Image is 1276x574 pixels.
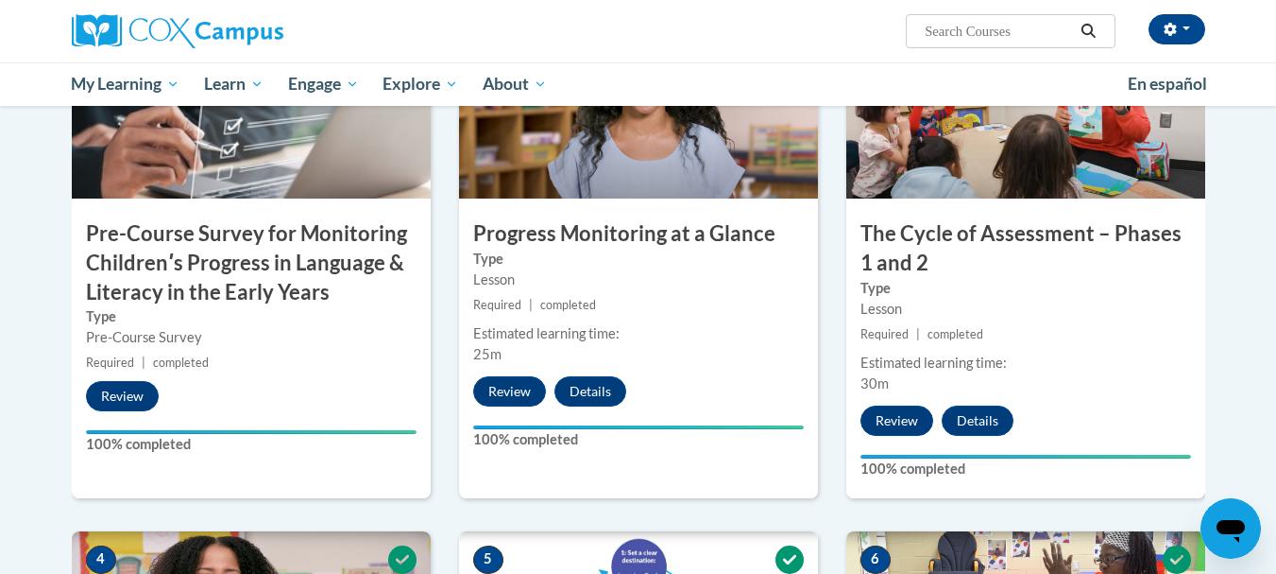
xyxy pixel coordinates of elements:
a: En español [1115,64,1219,104]
button: Details [942,406,1013,436]
div: Estimated learning time: [860,353,1191,374]
h3: Progress Monitoring at a Glance [459,219,818,249]
div: Your progress [860,455,1191,459]
button: Review [86,381,159,411]
div: Lesson [473,270,804,290]
div: Your progress [473,426,804,429]
span: Required [86,356,134,370]
span: 5 [473,546,503,574]
span: En español [1128,74,1207,94]
span: 4 [86,546,116,574]
span: 25m [473,346,502,362]
div: Pre-Course Survey [86,327,417,348]
a: Cox Campus [72,14,431,48]
a: Learn [192,62,276,106]
span: | [916,327,920,341]
label: 100% completed [473,429,804,450]
div: Your progress [86,430,417,434]
div: Estimated learning time: [473,323,804,344]
div: Lesson [860,299,1191,320]
span: completed [153,356,209,370]
span: completed [927,327,983,341]
span: Explore [383,73,458,96]
span: completed [540,298,596,312]
label: Type [860,278,1191,299]
button: Review [860,406,933,436]
span: | [529,298,533,312]
iframe: Button to launch messaging window [1200,498,1261,559]
span: | [142,356,145,370]
span: Learn [204,73,264,96]
span: My Learning [71,73,179,96]
label: Type [86,306,417,327]
img: Cox Campus [72,14,283,48]
button: Review [473,376,546,407]
span: About [483,73,547,96]
label: 100% completed [86,434,417,455]
div: Main menu [43,62,1233,106]
label: 100% completed [860,459,1191,479]
span: Engage [288,73,359,96]
button: Search [1074,20,1102,43]
span: Required [860,327,909,341]
label: Type [473,249,804,270]
button: Details [554,376,626,407]
span: Required [473,298,521,312]
button: Account Settings [1148,14,1205,44]
input: Search Courses [923,20,1074,43]
h3: Pre-Course Survey for Monitoring Childrenʹs Progress in Language & Literacy in the Early Years [72,219,431,306]
h3: The Cycle of Assessment – Phases 1 and 2 [846,219,1205,278]
span: 6 [860,546,891,574]
span: 30m [860,375,889,391]
a: Engage [276,62,371,106]
a: About [470,62,559,106]
a: Explore [370,62,470,106]
a: My Learning [60,62,193,106]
